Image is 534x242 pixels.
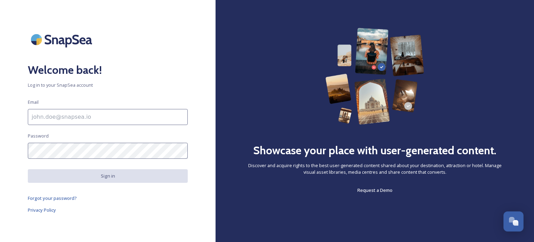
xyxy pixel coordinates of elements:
span: Forgot your password? [28,195,77,201]
span: Email [28,99,39,106]
img: 63b42ca75bacad526042e722_Group%20154-p-800.png [325,28,424,125]
span: Request a Demo [357,187,393,193]
input: john.doe@snapsea.io [28,109,188,125]
button: Open Chat [503,211,524,232]
img: SnapSea Logo [28,28,97,51]
span: Log in to your SnapSea account [28,82,188,88]
span: Password [28,133,49,139]
span: Discover and acquire rights to the best user-generated content shared about your destination, att... [243,162,506,175]
a: Privacy Policy [28,206,188,214]
h2: Showcase your place with user-generated content. [253,142,496,159]
a: Forgot your password? [28,194,188,202]
h2: Welcome back! [28,62,188,78]
a: Request a Demo [357,186,393,194]
span: Privacy Policy [28,207,56,213]
button: Sign in [28,169,188,183]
